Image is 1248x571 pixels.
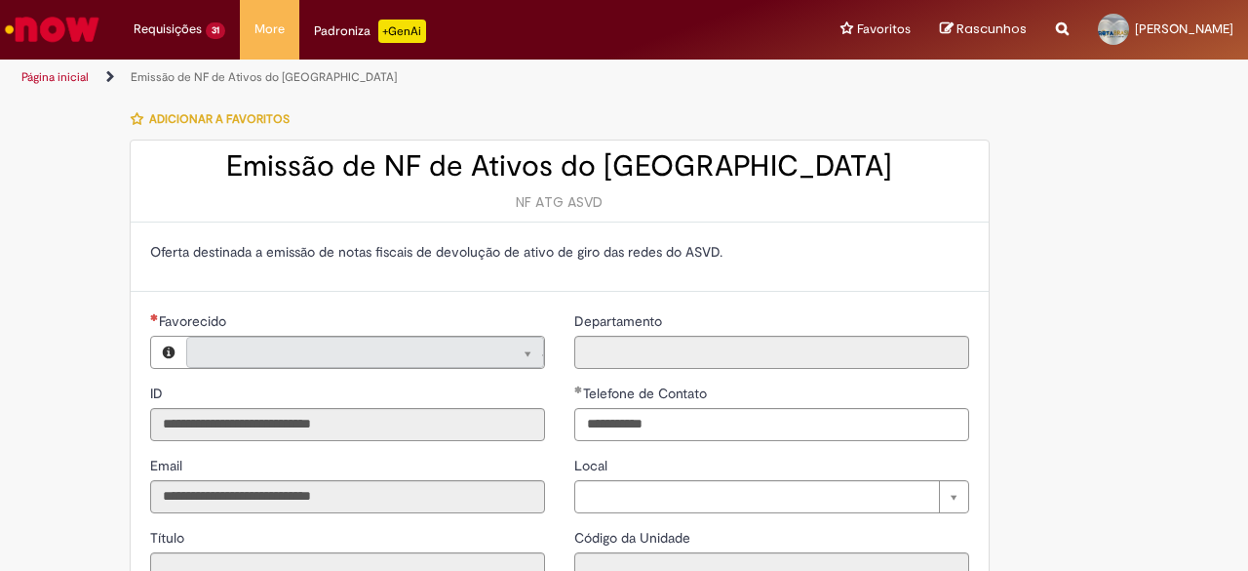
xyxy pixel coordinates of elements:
span: Somente leitura - Título [150,529,188,547]
span: Favoritos [857,20,911,39]
span: Telefone de Contato [583,385,711,402]
label: Somente leitura - Código da Unidade [574,528,694,548]
span: More [254,20,285,39]
span: [PERSON_NAME] [1135,20,1233,37]
h2: Emissão de NF de Ativos do [GEOGRAPHIC_DATA] [150,150,969,183]
span: 31 [206,22,225,39]
img: ServiceNow [2,10,102,49]
a: Rascunhos [940,20,1027,39]
label: Somente leitura - ID [150,384,167,403]
span: Necessários [150,313,159,321]
input: Email [150,480,545,513]
p: +GenAi [378,20,426,43]
ul: Trilhas de página [15,60,817,96]
label: Somente leitura - Email [150,456,186,475]
div: NF ATG ASVD [150,192,969,212]
a: Limpar campo Favorecido [186,337,544,368]
span: Somente leitura - ID [150,385,167,402]
span: Somente leitura - Email [150,457,186,474]
span: Local [574,457,611,474]
span: Adicionar a Favoritos [149,111,290,127]
label: Somente leitura - Título [150,528,188,548]
span: Somente leitura - Código da Unidade [574,529,694,547]
a: Página inicial [21,69,89,85]
input: Telefone de Contato [574,408,969,441]
span: Necessários - Favorecido [159,312,230,330]
button: Favorecido, Visualizar este registro [151,337,186,368]
span: Rascunhos [956,20,1027,38]
span: Somente leitura - Departamento [574,312,666,330]
label: Somente leitura - Necessários - Favorecido [150,311,230,331]
a: Limpar campo Local [574,480,969,513]
span: Requisições [134,20,202,39]
button: Adicionar a Favoritos [130,99,300,140]
div: Padroniza [314,20,426,43]
label: Somente leitura - Departamento [574,311,666,331]
input: Departamento [574,336,969,369]
input: ID [150,408,545,441]
p: Oferta destinada a emissão de notas fiscais de devolução de ativo de giro das redes do ASVD. [150,242,969,262]
a: Emissão de NF de Ativos do [GEOGRAPHIC_DATA] [131,69,397,85]
span: Obrigatório Preenchido [574,386,583,393]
